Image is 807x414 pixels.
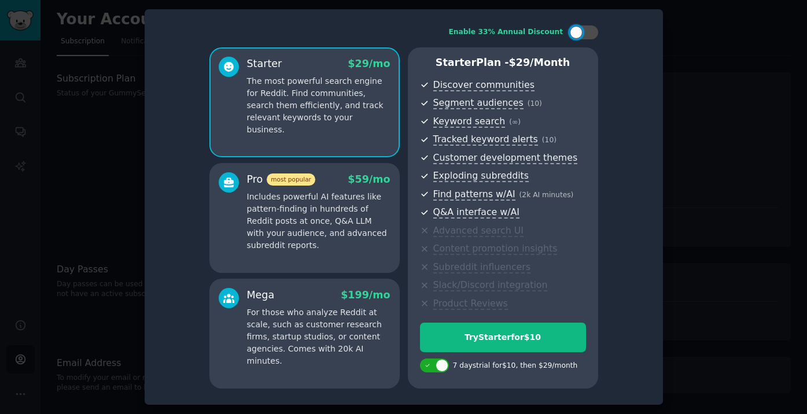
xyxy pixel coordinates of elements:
span: Find patterns w/AI [433,188,515,201]
span: ( ∞ ) [509,118,521,126]
span: most popular [267,173,315,186]
span: Exploding subreddits [433,170,529,182]
span: Tracked keyword alerts [433,134,538,146]
p: Starter Plan - [420,56,586,70]
div: Enable 33% Annual Discount [449,27,563,38]
p: For those who analyze Reddit at scale, such as customer research firms, startup studios, or conte... [247,306,390,367]
span: ( 10 ) [528,99,542,108]
div: Pro [247,172,315,187]
div: 7 days trial for $10 , then $ 29 /month [453,361,578,371]
span: $ 29 /mo [348,58,390,69]
span: Product Reviews [433,298,508,310]
span: Customer development themes [433,152,578,164]
p: The most powerful search engine for Reddit. Find communities, search them efficiently, and track ... [247,75,390,136]
span: Subreddit influencers [433,261,530,273]
span: ( 2k AI minutes ) [519,191,574,199]
span: Advanced search UI [433,225,524,237]
span: Content promotion insights [433,243,558,255]
span: Q&A interface w/AI [433,206,519,219]
span: Keyword search [433,116,506,128]
span: Slack/Discord integration [433,279,548,291]
span: $ 199 /mo [341,289,390,301]
div: Mega [247,288,275,302]
p: Includes powerful AI features like pattern-finding in hundreds of Reddit posts at once, Q&A LLM w... [247,191,390,252]
span: ( 10 ) [542,136,557,144]
div: Starter [247,57,282,71]
span: $ 29 /month [509,57,570,68]
span: $ 59 /mo [348,173,390,185]
div: Try Starter for $10 [421,331,585,343]
span: Discover communities [433,79,535,91]
button: TryStarterfor$10 [420,323,586,352]
span: Segment audiences [433,97,524,109]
